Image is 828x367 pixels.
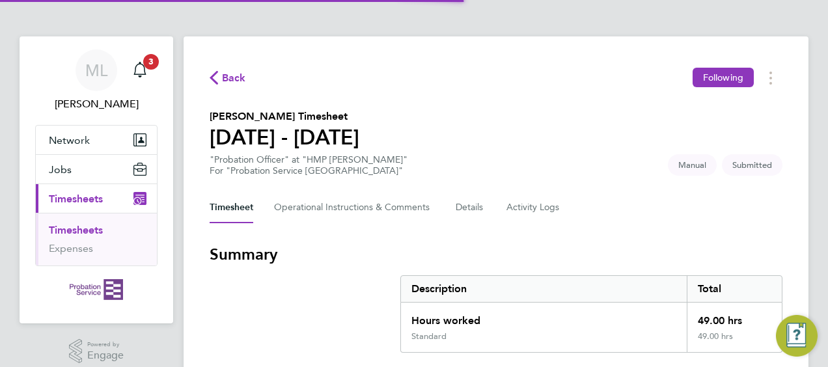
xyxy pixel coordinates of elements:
div: 49.00 hrs [687,303,782,331]
div: For "Probation Service [GEOGRAPHIC_DATA]" [210,165,407,176]
button: Operational Instructions & Comments [274,192,435,223]
span: Michelle Laidler [35,96,158,112]
button: Jobs [36,155,157,183]
button: Timesheet [210,192,253,223]
span: Network [49,134,90,146]
span: Back [222,70,246,86]
span: This timesheet was manually created. [668,154,717,176]
a: 3 [127,49,153,91]
div: Total [687,276,782,302]
span: Following [703,72,743,83]
a: ML[PERSON_NAME] [35,49,158,112]
h2: [PERSON_NAME] Timesheet [210,109,359,124]
span: This timesheet is Submitted. [722,154,782,176]
h1: [DATE] - [DATE] [210,124,359,150]
a: Go to home page [35,279,158,300]
button: Back [210,70,246,86]
span: Engage [87,350,124,361]
a: Expenses [49,242,93,254]
a: Timesheets [49,224,103,236]
button: Timesheets [36,184,157,213]
div: Description [401,276,687,302]
div: Standard [411,331,447,342]
span: 3 [143,54,159,70]
a: Powered byEngage [69,339,124,364]
nav: Main navigation [20,36,173,323]
h3: Summary [210,244,782,265]
button: Timesheets Menu [759,68,782,88]
span: Powered by [87,339,124,350]
img: probationservice-logo-retina.png [70,279,122,300]
button: Network [36,126,157,154]
div: 49.00 hrs [687,331,782,352]
div: Summary [400,275,782,353]
span: Jobs [49,163,72,176]
div: Timesheets [36,213,157,265]
button: Following [693,68,754,87]
div: "Probation Officer" at "HMP [PERSON_NAME]" [210,154,407,176]
button: Engage Resource Center [776,315,818,357]
span: ML [85,62,107,79]
span: Timesheets [49,193,103,205]
button: Activity Logs [506,192,561,223]
div: Hours worked [401,303,687,331]
button: Details [456,192,486,223]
